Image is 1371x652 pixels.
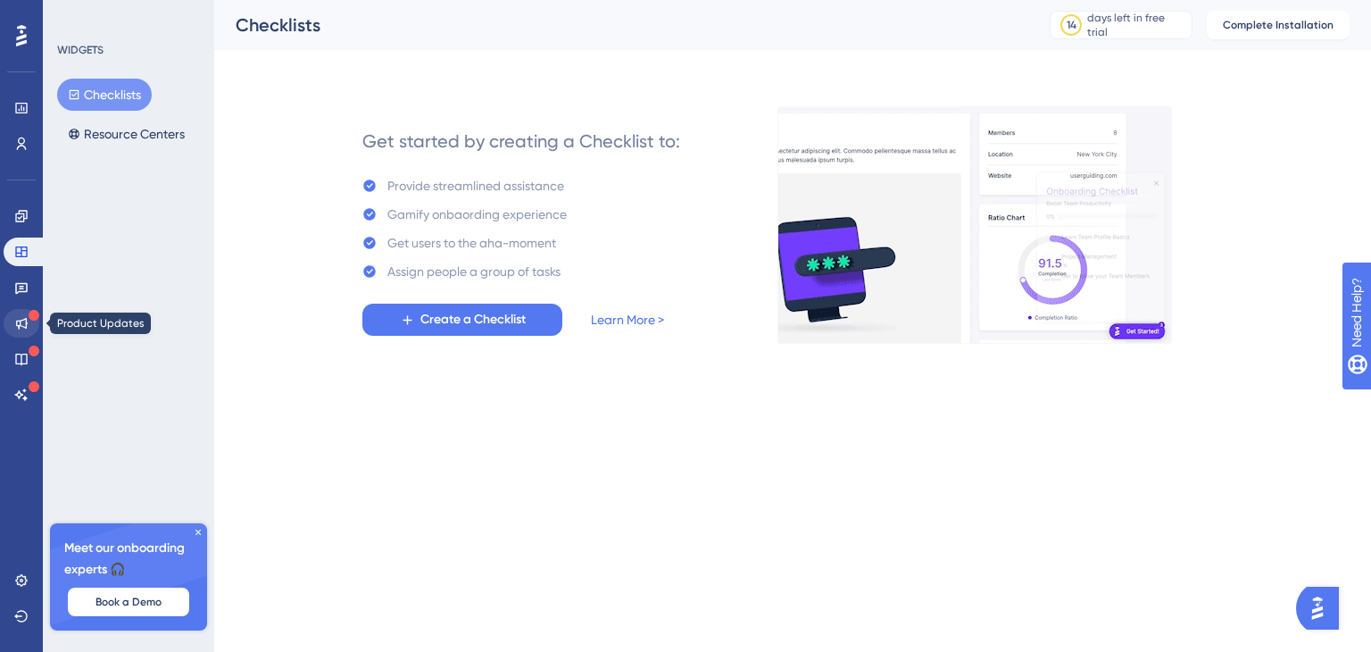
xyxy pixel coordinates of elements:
iframe: UserGuiding AI Assistant Launcher [1296,581,1350,635]
div: Provide streamlined assistance [387,175,564,196]
div: 14 [1067,18,1076,32]
div: WIDGETS [57,43,104,57]
div: Get started by creating a Checklist to: [362,129,680,154]
button: Create a Checklist [362,304,562,336]
img: e28e67207451d1beac2d0b01ddd05b56.gif [777,106,1172,344]
button: Checklists [57,79,152,111]
button: Complete Installation [1207,11,1350,39]
span: Meet our onboarding experts 🎧 [64,538,193,581]
div: Assign people a group of tasks [387,261,561,282]
span: Create a Checklist [420,309,526,330]
div: Gamify onbaording experience [387,204,567,225]
span: Book a Demo [96,595,162,609]
a: Learn More > [591,309,664,330]
button: Resource Centers [57,118,195,150]
button: Book a Demo [68,588,189,616]
div: Get users to the aha-moment [387,232,556,254]
div: Checklists [236,13,1005,38]
span: Need Help? [42,4,112,26]
div: days left in free trial [1087,11,1186,39]
span: Complete Installation [1223,18,1334,32]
